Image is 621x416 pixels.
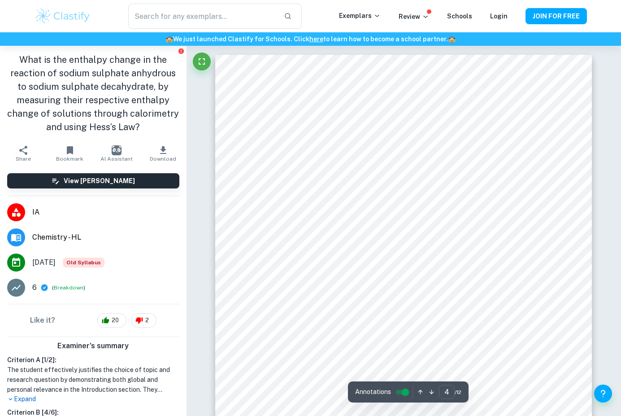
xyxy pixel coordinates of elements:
button: Report issue [178,48,185,54]
button: Fullscreen [193,53,211,70]
img: AI Assistant [112,145,122,155]
h6: View [PERSON_NAME] [64,176,135,186]
span: 🏫 [448,35,456,43]
h6: Like it? [30,315,55,326]
p: Expand [7,394,179,404]
div: 2 [131,313,156,328]
span: IA [32,207,179,218]
span: Share [16,156,31,162]
button: Download [140,141,187,166]
a: Schools [447,13,472,20]
span: / 12 [455,388,461,396]
div: Starting from the May 2025 session, the Chemistry IA requirements have changed. It's OK to refer ... [63,258,104,267]
h6: We just launched Clastify for Schools. Click to learn how to become a school partner. [2,34,619,44]
span: Bookmark [56,156,83,162]
span: AI Assistant [100,156,133,162]
button: Bookmark [47,141,93,166]
a: here [309,35,323,43]
button: View [PERSON_NAME] [7,173,179,188]
input: Search for any exemplars... [128,4,276,29]
span: Old Syllabus [63,258,104,267]
p: Exemplars [339,11,381,21]
div: 20 [97,313,126,328]
span: Download [150,156,176,162]
a: Login [490,13,508,20]
button: AI Assistant [93,141,140,166]
h6: Examiner's summary [4,341,183,351]
span: 🏫 [165,35,173,43]
h1: The student effectively justifies the choice of topic and research question by demonstrating both... [7,365,179,394]
span: 20 [107,316,124,325]
button: JOIN FOR FREE [525,8,587,24]
span: Chemistry - HL [32,232,179,243]
button: Help and Feedback [594,385,612,403]
span: Annotations [355,387,391,397]
h1: What is the enthalpy change in the reaction of sodium sulphate anhydrous to sodium sulphate decah... [7,53,179,134]
img: Clastify logo [35,7,91,25]
span: ( ) [52,284,85,292]
button: Breakdown [54,284,83,292]
span: 2 [140,316,154,325]
p: Review [399,12,429,22]
h6: Criterion A [ 1 / 2 ]: [7,355,179,365]
span: [DATE] [32,257,56,268]
p: 6 [32,282,37,293]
